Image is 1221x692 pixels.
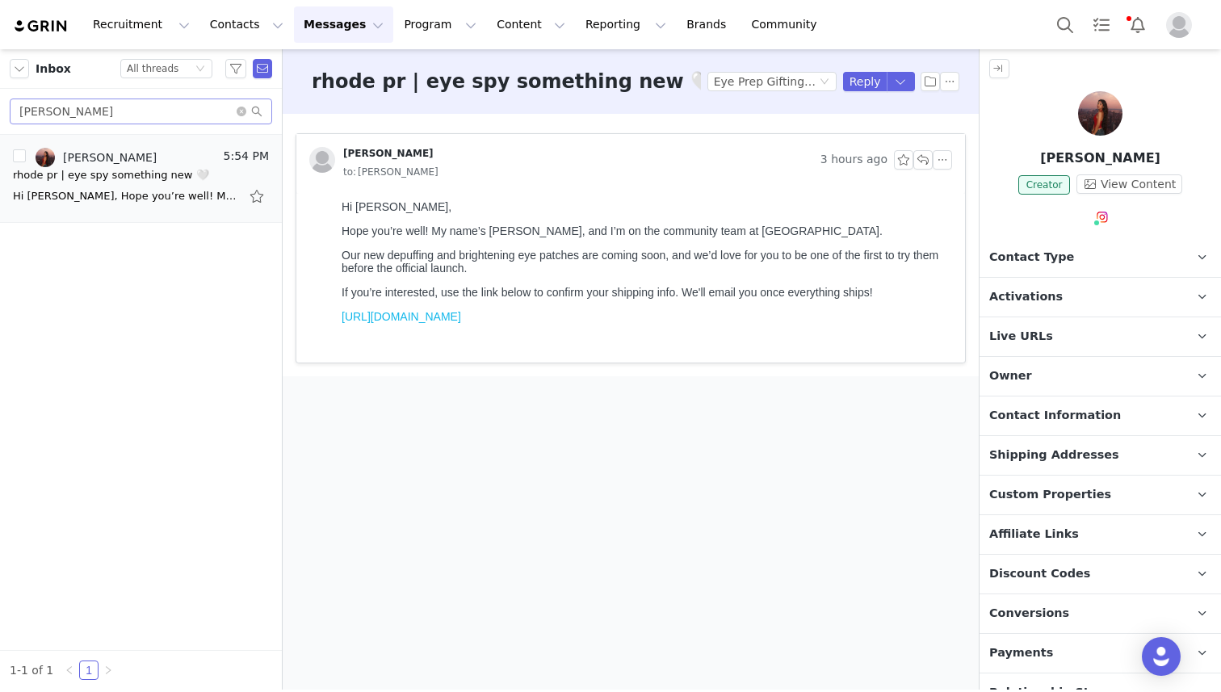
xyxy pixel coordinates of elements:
[60,661,79,680] li: Previous Page
[312,67,715,96] h3: rhode pr | eye spy something new 🤍
[6,116,126,129] a: [URL][DOMAIN_NAME]
[65,665,74,675] i: icon: left
[13,188,239,204] div: Hi Samantha, Hope you’re well! My name’s Maya, and I’m on the community team at rhode. Our new de...
[820,150,887,170] span: 3 hours ago
[79,661,99,680] li: 1
[843,72,887,91] button: Reply
[309,147,434,173] a: [PERSON_NAME]
[10,99,272,124] input: Search mail
[1156,12,1208,38] button: Profile
[6,92,610,105] p: If you’re interested, use the link below to confirm your shipping info. We'll email you once ever...
[13,167,209,183] div: rhode pr | eye spy something new 🤍
[127,60,178,78] div: All threads
[63,151,157,164] div: [PERSON_NAME]
[1120,6,1156,43] button: Notifications
[36,61,71,78] span: Inbox
[989,486,1111,504] span: Custom Properties
[99,661,118,680] li: Next Page
[1018,175,1071,195] span: Creator
[989,328,1053,346] span: Live URLs
[1084,6,1119,43] a: Tasks
[677,6,741,43] a: Brands
[237,107,246,116] i: icon: close-circle
[10,661,53,680] li: 1-1 of 1
[103,665,113,675] i: icon: right
[6,6,610,19] p: Hi [PERSON_NAME],
[980,149,1221,168] p: [PERSON_NAME]
[989,526,1079,543] span: Affiliate Links
[251,106,262,117] i: icon: search
[989,407,1121,425] span: Contact Information
[989,447,1119,464] span: Shipping Addresses
[989,605,1069,623] span: Conversions
[6,31,610,44] p: Hope you’re well! My name’s [PERSON_NAME], and I’m on the community team at [GEOGRAPHIC_DATA].
[742,6,834,43] a: Community
[253,59,272,78] span: Send Email
[36,148,55,167] img: d0490df3-ff17-476f-be37-43d43cb69f10--s.jpg
[989,249,1074,266] span: Contact Type
[80,661,98,679] a: 1
[200,6,293,43] button: Contacts
[989,565,1090,583] span: Discount Codes
[296,134,965,194] div: [PERSON_NAME] 3 hours agoto:[PERSON_NAME]
[576,6,676,43] button: Reporting
[1076,174,1182,194] button: View Content
[13,19,69,34] img: grin logo
[83,6,199,43] button: Recruitment
[487,6,575,43] button: Content
[294,6,393,43] button: Messages
[989,288,1063,306] span: Activations
[1047,6,1083,43] button: Search
[989,644,1053,662] span: Payments
[989,367,1032,385] span: Owner
[309,147,335,173] img: placeholder-profile.jpg
[195,64,205,75] i: icon: down
[36,148,157,167] a: [PERSON_NAME]
[1096,211,1109,224] img: instagram.svg
[1166,12,1192,38] img: placeholder-profile.jpg
[714,73,816,90] div: Eye Prep Gifting [Shipping Butler]
[1142,637,1181,676] div: Open Intercom Messenger
[343,147,434,160] div: [PERSON_NAME]
[394,6,486,43] button: Program
[1078,91,1122,136] img: Samantha Talu
[6,55,610,81] p: Our new depuffing and brightening eye patches are coming soon, and we’d love for you to be one of...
